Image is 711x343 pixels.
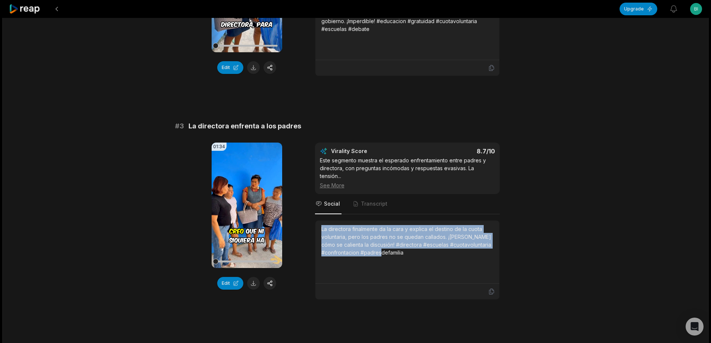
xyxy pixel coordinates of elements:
[324,200,340,208] span: Social
[217,277,243,290] button: Edit
[620,3,657,15] button: Upgrade
[175,121,184,131] span: # 3
[415,147,495,155] div: 8.7 /10
[331,147,411,155] div: Virality Score
[315,194,500,214] nav: Tabs
[320,181,495,189] div: See More
[188,121,301,131] span: La directora enfrenta a los padres
[361,200,387,208] span: Transcript
[212,143,282,268] video: Your browser does not support mp4 format.
[320,156,495,189] div: Este segmento muestra el esperado enfrentamiento entre padres y directora, con preguntas incómoda...
[321,225,493,256] div: La directora finalmente da la cara y explica el destino de la cuota voluntaria, pero los padres n...
[686,318,704,336] div: Open Intercom Messenger
[217,61,243,74] button: Edit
